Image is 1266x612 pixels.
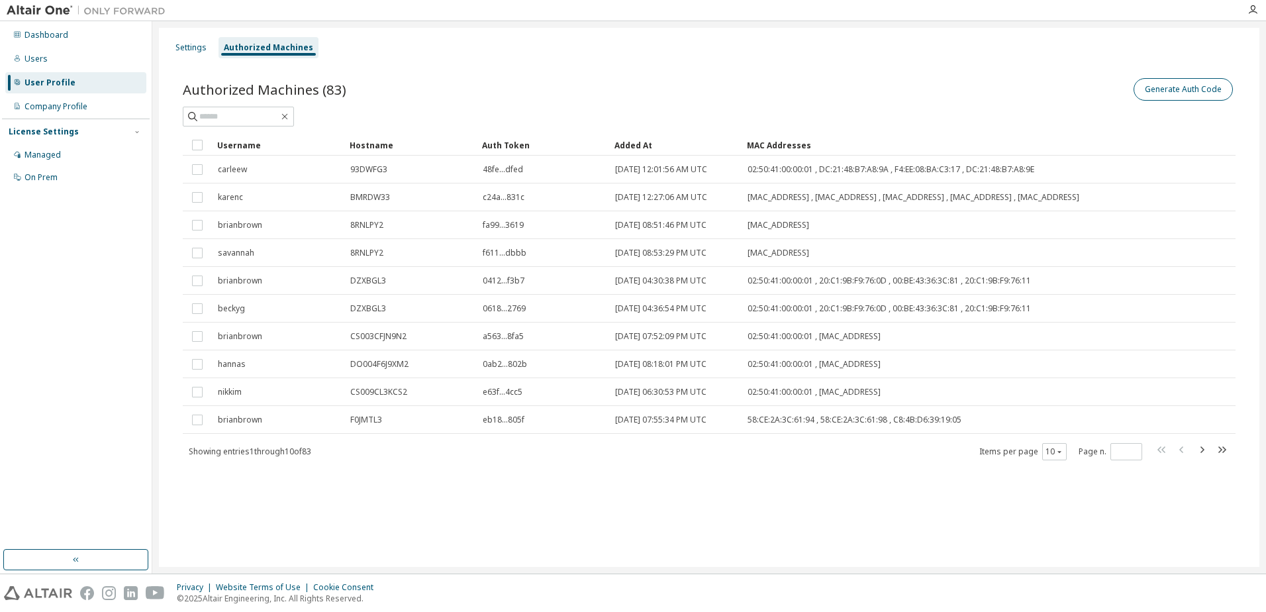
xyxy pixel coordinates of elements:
[350,248,383,258] span: 8RNLPY2
[350,359,409,370] span: DO004F6J9XM2
[483,220,524,230] span: fa99...3619
[350,164,387,175] span: 93DWFG3
[748,192,1079,203] span: [MAC_ADDRESS] , [MAC_ADDRESS] , [MAC_ADDRESS] , [MAC_ADDRESS] , [MAC_ADDRESS]
[217,134,339,156] div: Username
[615,387,706,397] span: [DATE] 06:30:53 PM UTC
[350,220,383,230] span: 8RNLPY2
[24,54,48,64] div: Users
[350,331,407,342] span: CS003CFJN9N2
[483,276,524,286] span: 0412...f3b7
[218,303,245,314] span: beckyg
[189,446,311,457] span: Showing entries 1 through 10 of 83
[350,387,407,397] span: CS009CL3KCS2
[615,164,707,175] span: [DATE] 12:01:56 AM UTC
[24,150,61,160] div: Managed
[483,192,524,203] span: c24a...831c
[615,220,706,230] span: [DATE] 08:51:46 PM UTC
[615,359,706,370] span: [DATE] 08:18:01 PM UTC
[483,303,526,314] span: 0618...2769
[24,101,87,112] div: Company Profile
[1079,443,1142,460] span: Page n.
[218,387,242,397] span: nikkim
[183,80,346,99] span: Authorized Machines (83)
[615,276,706,286] span: [DATE] 04:30:38 PM UTC
[80,586,94,600] img: facebook.svg
[350,415,382,425] span: F0JMTL3
[615,248,706,258] span: [DATE] 08:53:29 PM UTC
[748,276,1031,286] span: 02:50:41:00:00:01 , 20:C1:9B:F9:76:0D , 00:BE:43:36:3C:81 , 20:C1:9B:F9:76:11
[24,30,68,40] div: Dashboard
[216,582,313,593] div: Website Terms of Use
[1134,78,1233,101] button: Generate Auth Code
[979,443,1067,460] span: Items per page
[218,331,262,342] span: brianbrown
[7,4,172,17] img: Altair One
[748,303,1031,314] span: 02:50:41:00:00:01 , 20:C1:9B:F9:76:0D , 00:BE:43:36:3C:81 , 20:C1:9B:F9:76:11
[748,331,881,342] span: 02:50:41:00:00:01 , [MAC_ADDRESS]
[124,586,138,600] img: linkedin.svg
[4,586,72,600] img: altair_logo.svg
[614,134,736,156] div: Added At
[615,415,706,425] span: [DATE] 07:55:34 PM UTC
[218,359,246,370] span: hannas
[24,172,58,183] div: On Prem
[483,415,524,425] span: eb18...805f
[218,415,262,425] span: brianbrown
[350,192,390,203] span: BMRDW33
[218,248,254,258] span: savannah
[748,164,1034,175] span: 02:50:41:00:00:01 , DC:21:48:B7:A8:9A , F4:EE:08:BA:C3:17 , DC:21:48:B7:A8:9E
[102,586,116,600] img: instagram.svg
[313,582,381,593] div: Cookie Consent
[482,134,604,156] div: Auth Token
[146,586,165,600] img: youtube.svg
[24,77,75,88] div: User Profile
[177,593,381,604] p: © 2025 Altair Engineering, Inc. All Rights Reserved.
[483,387,522,397] span: e63f...4cc5
[748,248,809,258] span: [MAC_ADDRESS]
[224,42,313,53] div: Authorized Machines
[748,220,809,230] span: [MAC_ADDRESS]
[218,164,247,175] span: carleew
[615,331,706,342] span: [DATE] 07:52:09 PM UTC
[483,248,526,258] span: f611...dbbb
[9,127,79,137] div: License Settings
[175,42,207,53] div: Settings
[483,331,524,342] span: a563...8fa5
[350,303,386,314] span: DZXBGL3
[218,220,262,230] span: brianbrown
[748,387,881,397] span: 02:50:41:00:00:01 , [MAC_ADDRESS]
[350,134,471,156] div: Hostname
[350,276,386,286] span: DZXBGL3
[218,276,262,286] span: brianbrown
[483,359,527,370] span: 0ab2...802b
[748,359,881,370] span: 02:50:41:00:00:01 , [MAC_ADDRESS]
[218,192,243,203] span: karenc
[1046,446,1063,457] button: 10
[483,164,523,175] span: 48fe...dfed
[747,134,1096,156] div: MAC Addresses
[615,303,706,314] span: [DATE] 04:36:54 PM UTC
[177,582,216,593] div: Privacy
[615,192,707,203] span: [DATE] 12:27:06 AM UTC
[748,415,961,425] span: 58:CE:2A:3C:61:94 , 58:CE:2A:3C:61:98 , C8:4B:D6:39:19:05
